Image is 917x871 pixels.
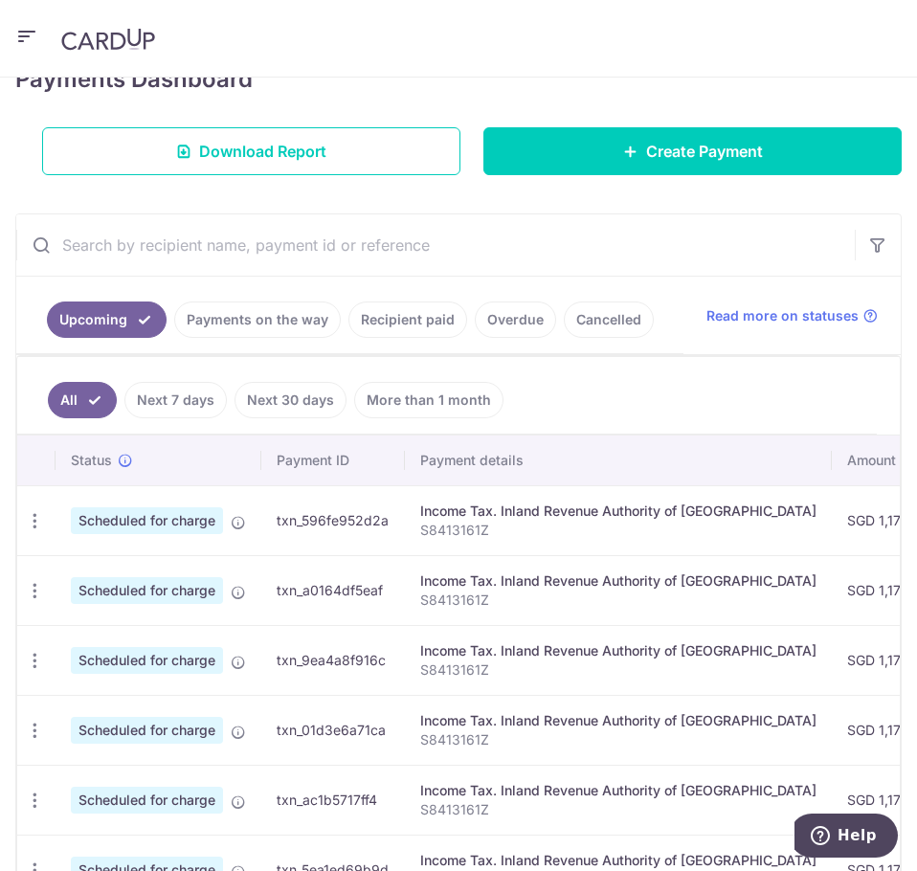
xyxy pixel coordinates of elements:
[420,711,816,730] div: Income Tax. Inland Revenue Authority of [GEOGRAPHIC_DATA]
[420,851,816,870] div: Income Tax. Inland Revenue Authority of [GEOGRAPHIC_DATA]
[15,62,253,97] h4: Payments Dashboard
[847,451,896,470] span: Amount
[420,591,816,610] p: S8413161Z
[420,800,816,819] p: S8413161Z
[71,577,223,604] span: Scheduled for charge
[48,382,117,418] a: All
[420,641,816,660] div: Income Tax. Inland Revenue Authority of [GEOGRAPHIC_DATA]
[261,485,405,555] td: txn_596fe952d2a
[71,717,223,744] span: Scheduled for charge
[261,625,405,695] td: txn_9ea4a8f916c
[71,787,223,814] span: Scheduled for charge
[483,127,902,175] a: Create Payment
[794,814,898,861] iframe: Opens a widget where you can find more information
[420,571,816,591] div: Income Tax. Inland Revenue Authority of [GEOGRAPHIC_DATA]
[71,451,112,470] span: Status
[420,730,816,749] p: S8413161Z
[261,435,405,485] th: Payment ID
[174,301,341,338] a: Payments on the way
[420,502,816,521] div: Income Tax. Inland Revenue Authority of [GEOGRAPHIC_DATA]
[71,507,223,534] span: Scheduled for charge
[261,695,405,765] td: txn_01d3e6a71ca
[261,555,405,625] td: txn_a0164df5eaf
[199,140,326,163] span: Download Report
[646,140,763,163] span: Create Payment
[354,382,503,418] a: More than 1 month
[706,306,859,325] span: Read more on statuses
[706,306,878,325] a: Read more on statuses
[16,214,855,276] input: Search by recipient name, payment id or reference
[42,127,460,175] a: Download Report
[261,765,405,835] td: txn_ac1b5717ff4
[348,301,467,338] a: Recipient paid
[235,382,347,418] a: Next 30 days
[71,647,223,674] span: Scheduled for charge
[420,781,816,800] div: Income Tax. Inland Revenue Authority of [GEOGRAPHIC_DATA]
[475,301,556,338] a: Overdue
[564,301,654,338] a: Cancelled
[61,28,155,51] img: CardUp
[47,301,167,338] a: Upcoming
[405,435,832,485] th: Payment details
[124,382,227,418] a: Next 7 days
[420,660,816,680] p: S8413161Z
[420,521,816,540] p: S8413161Z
